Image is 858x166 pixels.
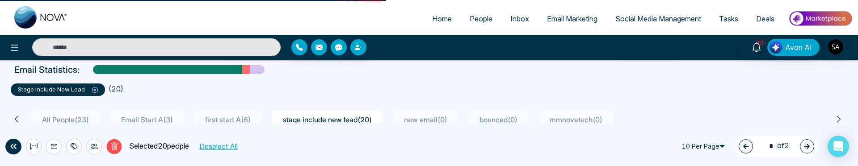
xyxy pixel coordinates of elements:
[510,14,529,23] span: Inbox
[710,10,747,27] a: Tasks
[767,39,820,56] button: Avon AI
[719,14,738,23] span: Tasks
[461,10,501,27] a: People
[678,139,732,154] span: 10 Per Page
[746,39,767,54] a: 10+
[14,63,80,76] p: Email Statistics:
[757,39,765,47] span: 10+
[785,42,812,53] span: Avon AI
[538,10,606,27] a: Email Marketing
[828,136,849,157] div: Open Intercom Messenger
[118,115,177,124] span: Email Start A ( 3 )
[122,141,189,152] p: Selected 20 people
[788,8,853,29] img: Market-place.gif
[547,14,597,23] span: Email Marketing
[400,115,451,124] span: new email ( 0 )
[747,10,783,27] a: Deals
[196,141,240,152] button: Deselect All
[764,140,789,152] span: of 2
[18,85,98,94] p: stage include New Lead
[476,115,521,124] span: bounced ( 0 )
[770,41,782,54] img: Lead Flow
[501,10,538,27] a: Inbox
[615,14,701,23] span: Social Media Management
[756,14,774,23] span: Deals
[606,10,710,27] a: Social Media Management
[470,14,492,23] span: People
[279,115,375,124] span: stage include new lead ( 20 )
[546,115,606,124] span: mmnovatech ( 0 )
[109,83,123,94] li: ( 20 )
[38,115,93,124] span: All People ( 23 )
[432,14,452,23] span: Home
[202,115,254,124] span: first start A ( 6 )
[423,10,461,27] a: Home
[828,39,843,54] img: User Avatar
[14,6,68,29] img: Nova CRM Logo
